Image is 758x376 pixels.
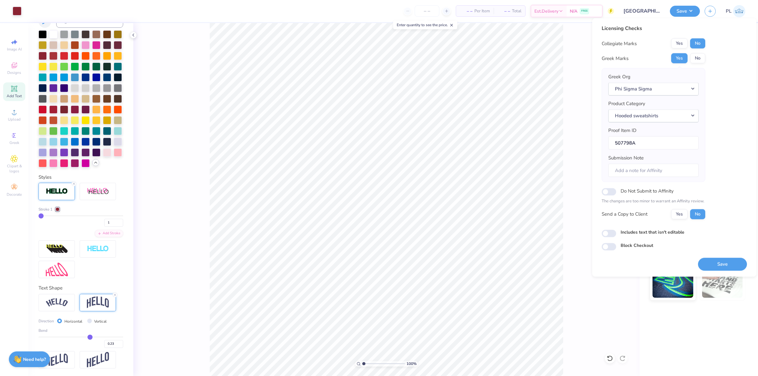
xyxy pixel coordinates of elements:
[534,8,558,15] span: Est. Delivery
[602,55,629,62] div: Greek Marks
[9,140,19,145] span: Greek
[497,8,510,15] span: – –
[621,229,684,235] label: Includes text that isn't editable
[602,211,647,218] div: Send a Copy to Client
[23,356,46,362] strong: Need help?
[621,187,674,195] label: Do Not Submit to Affinity
[608,164,699,177] input: Add a note for Affinity
[670,6,700,17] button: Save
[95,230,123,237] div: Add Stroke
[619,5,665,17] input: Untitled Design
[608,82,699,95] button: Phi Sigma Sigma
[46,298,68,307] img: Arc
[602,40,637,47] div: Collegiate Marks
[608,109,699,122] button: Hooded sweatshirts
[46,244,68,254] img: 3d Illusion
[512,8,521,15] span: Total
[608,154,644,162] label: Submission Note
[46,354,68,366] img: Flag
[87,188,109,195] img: Shadow
[671,209,688,219] button: Yes
[671,39,688,49] button: Yes
[64,319,82,324] label: Horizontal
[39,328,47,333] span: Bend
[39,206,52,212] span: Stroke 1
[460,8,472,15] span: – –
[702,266,743,298] img: Water based Ink
[608,73,630,81] label: Greek Org
[46,188,68,195] img: Stroke
[393,21,457,29] div: Enter quantity to see the price.
[7,192,22,197] span: Decorate
[94,319,107,324] label: Vertical
[690,209,705,219] button: No
[87,245,109,253] img: Negative Space
[690,39,705,49] button: No
[7,70,21,75] span: Designs
[653,266,693,298] img: Glow in the Dark Ink
[406,361,417,367] span: 100 %
[87,296,109,308] img: Arch
[726,5,745,17] a: PL
[46,263,68,276] img: Free Distort
[39,318,54,324] span: Direction
[415,5,439,17] input: – –
[39,284,123,292] div: Text Shape
[608,127,636,134] label: Proof Item ID
[8,117,21,122] span: Upload
[581,9,588,13] span: FREE
[602,25,705,32] div: Licensing Checks
[726,8,731,15] span: PL
[602,198,705,205] p: The changes are too minor to warrant an Affinity review.
[690,53,705,63] button: No
[570,8,577,15] span: N/A
[608,100,645,107] label: Product Category
[3,164,25,174] span: Clipart & logos
[474,8,490,15] span: Per Item
[671,53,688,63] button: Yes
[87,352,109,367] img: Rise
[698,258,747,271] button: Save
[621,242,653,248] label: Block Checkout
[7,93,22,98] span: Add Text
[733,5,745,17] img: Pamela Lois Reyes
[39,174,123,181] div: Styles
[7,47,22,52] span: Image AI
